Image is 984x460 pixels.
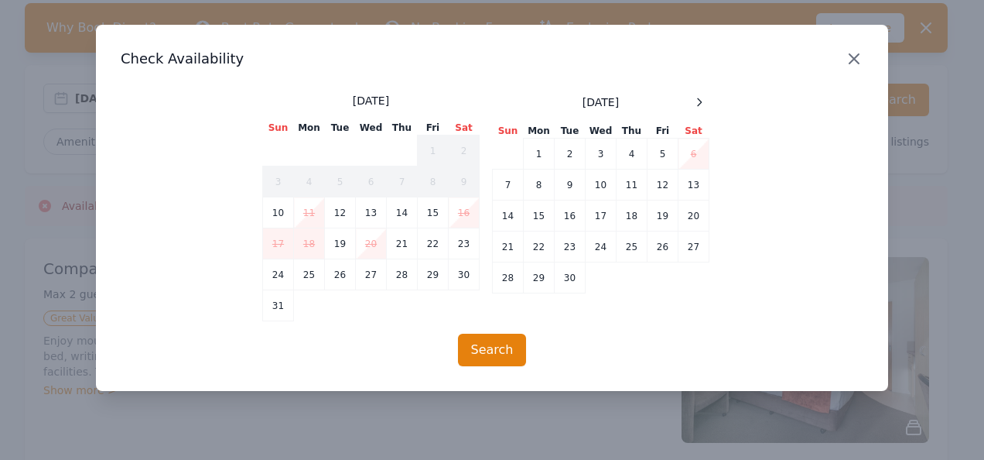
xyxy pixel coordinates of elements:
[121,50,863,68] h3: Check Availability
[418,166,449,197] td: 8
[387,259,418,290] td: 28
[678,139,709,170] td: 6
[524,170,555,201] td: 8
[325,197,356,228] td: 12
[356,228,387,259] td: 20
[325,121,356,136] th: Tue
[647,170,678,201] td: 12
[294,197,325,228] td: 11
[418,228,449,259] td: 22
[387,121,418,136] th: Thu
[418,259,449,290] td: 29
[647,201,678,232] td: 19
[263,228,294,259] td: 17
[387,228,418,259] td: 21
[458,334,527,366] button: Search
[449,259,480,290] td: 30
[418,136,449,166] td: 1
[356,197,387,228] td: 13
[586,232,617,263] td: 24
[263,121,294,136] th: Sun
[524,124,555,139] th: Mon
[356,259,387,290] td: 27
[586,124,617,139] th: Wed
[524,263,555,294] td: 29
[449,197,480,228] td: 16
[356,166,387,197] td: 6
[325,166,356,197] td: 5
[449,121,480,136] th: Sat
[449,228,480,259] td: 23
[586,170,617,201] td: 10
[449,136,480,166] td: 2
[647,232,678,263] td: 26
[617,170,647,201] td: 11
[493,263,524,294] td: 28
[524,201,555,232] td: 15
[678,201,709,232] td: 20
[647,139,678,170] td: 5
[387,166,418,197] td: 7
[325,228,356,259] td: 19
[555,201,586,232] td: 16
[418,121,449,136] th: Fri
[263,166,294,197] td: 3
[263,197,294,228] td: 10
[263,290,294,321] td: 31
[387,197,418,228] td: 14
[493,124,524,139] th: Sun
[617,201,647,232] td: 18
[586,139,617,170] td: 3
[356,121,387,136] th: Wed
[294,259,325,290] td: 25
[294,228,325,259] td: 18
[524,139,555,170] td: 1
[617,139,647,170] td: 4
[617,124,647,139] th: Thu
[555,170,586,201] td: 9
[294,121,325,136] th: Mon
[555,124,586,139] th: Tue
[678,232,709,263] td: 27
[583,94,619,110] span: [DATE]
[647,124,678,139] th: Fri
[353,93,389,108] span: [DATE]
[586,201,617,232] td: 17
[493,170,524,201] td: 7
[678,170,709,201] td: 13
[325,259,356,290] td: 26
[555,232,586,263] td: 23
[555,263,586,294] td: 30
[493,232,524,263] td: 21
[524,232,555,263] td: 22
[678,124,709,139] th: Sat
[418,197,449,228] td: 15
[555,139,586,170] td: 2
[263,259,294,290] td: 24
[449,166,480,197] td: 9
[493,201,524,232] td: 14
[294,166,325,197] td: 4
[617,232,647,263] td: 25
